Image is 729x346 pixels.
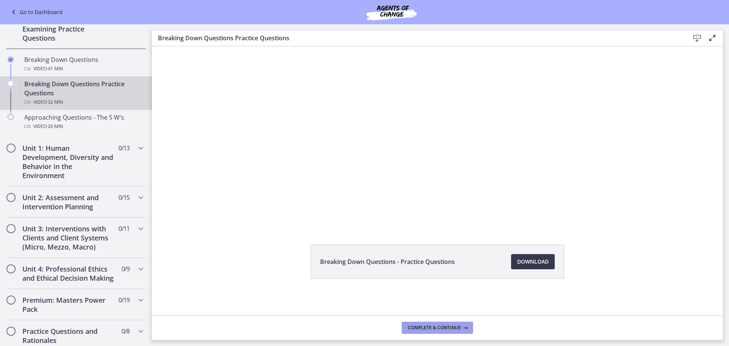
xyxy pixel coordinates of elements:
span: Complete & continue [408,325,461,331]
button: Complete & continue [402,322,473,334]
h2: Practice Questions and Rationales [22,327,115,345]
span: · 20 min [47,122,63,131]
span: 0 / 8 [121,327,129,336]
img: Agents of Change [346,3,437,21]
div: Breaking Down Questions [24,55,143,73]
span: · 41 min [47,64,63,73]
span: · 32 min [47,98,63,107]
h2: Premium: Masters Power Pack [22,295,115,314]
span: Breaking Down Questions - Practice Questions [320,257,455,266]
div: Approaching Questions - The 5 W's [24,113,143,131]
i: Completed [8,57,14,63]
h2: Unit 3: Interventions with Clients and Client Systems (Micro, Mezzo, Macro) [22,224,115,251]
div: Video [24,64,143,73]
span: 0 / 9 [121,264,129,273]
span: 0 / 19 [118,295,129,305]
div: Video [24,122,143,131]
span: 0 / 13 [118,144,129,153]
span: 0 / 15 [118,193,129,202]
h2: Unit 1: Human Development, Diversity and Behavior in the Environment [22,144,115,180]
h3: Breaking Down Questions Practice Questions [158,33,677,43]
div: Video [24,98,143,107]
h2: Unit 4: Professional Ethics and Ethical Decision Making [22,264,115,283]
span: 0 / 11 [118,224,129,233]
div: Breaking Down Questions Practice Questions [24,79,143,107]
a: Download [511,254,555,269]
a: Go to Dashboard [9,8,63,17]
span: Download [517,257,549,266]
h2: Unit 2: Assessment and Intervention Planning [22,193,115,211]
h2: Strategy: Approaching and Examining Practice Questions [22,15,115,43]
iframe: Video Lesson [152,14,723,227]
